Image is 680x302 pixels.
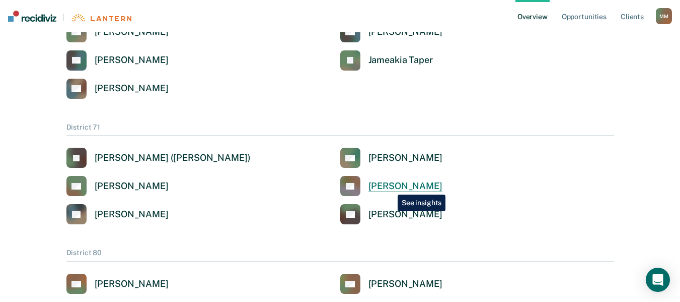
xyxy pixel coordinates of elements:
a: [PERSON_NAME] [340,274,442,294]
a: [PERSON_NAME] [66,274,169,294]
div: M M [656,8,672,24]
div: [PERSON_NAME] [368,209,442,220]
div: [PERSON_NAME] ([PERSON_NAME]) [95,152,251,164]
div: Open Intercom Messenger [646,268,670,292]
div: [PERSON_NAME] [95,180,169,192]
div: [PERSON_NAME] [368,152,442,164]
div: [PERSON_NAME] [95,54,169,66]
a: [PERSON_NAME] [66,204,169,224]
div: [PERSON_NAME] [368,180,442,192]
div: [PERSON_NAME] [95,83,169,94]
div: Jameakia Taper [368,54,433,66]
a: [PERSON_NAME] [340,176,442,196]
div: [PERSON_NAME] [95,278,169,290]
div: District 80 [66,249,614,262]
a: [PERSON_NAME] [66,79,169,99]
button: MM [656,8,672,24]
div: [PERSON_NAME] [368,278,442,290]
a: [PERSON_NAME] [340,204,442,224]
div: [PERSON_NAME] [95,209,169,220]
a: | [8,11,131,22]
span: | [56,13,70,22]
div: District 71 [66,123,614,136]
a: [PERSON_NAME] ([PERSON_NAME]) [66,148,251,168]
a: Jameakia Taper [340,50,433,71]
img: Lantern [70,14,131,22]
a: [PERSON_NAME] [66,176,169,196]
a: [PERSON_NAME] [340,148,442,168]
a: [PERSON_NAME] [66,50,169,71]
img: Recidiviz [8,11,56,22]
